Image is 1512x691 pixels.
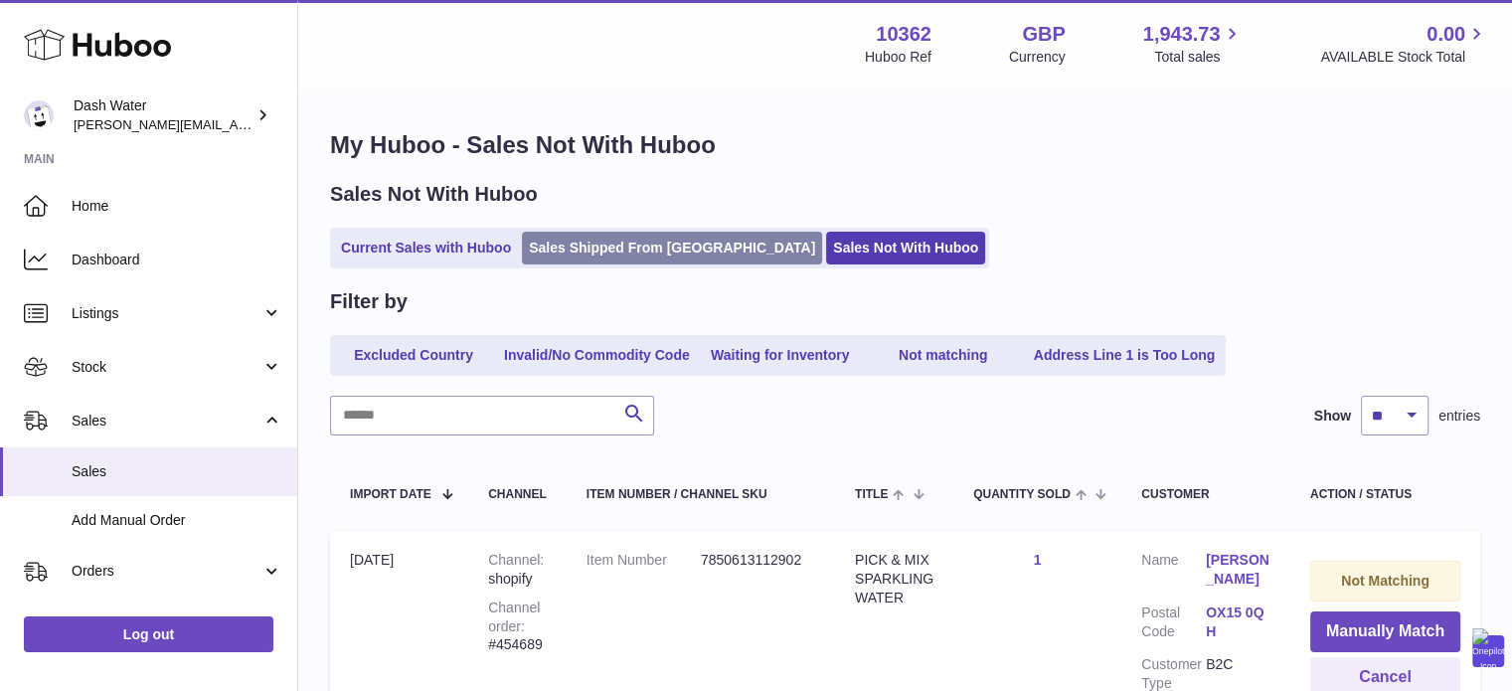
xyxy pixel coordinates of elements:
[72,511,282,530] span: Add Manual Order
[72,412,261,431] span: Sales
[24,616,273,652] a: Log out
[74,116,399,132] span: [PERSON_NAME][EMAIL_ADDRESS][DOMAIN_NAME]
[1141,551,1206,594] dt: Name
[1143,21,1244,67] a: 1,943.73 Total sales
[876,21,931,48] strong: 10362
[72,562,261,581] span: Orders
[72,304,261,323] span: Listings
[330,129,1480,161] h1: My Huboo - Sales Not With Huboo
[864,339,1023,372] a: Not matching
[1154,48,1243,67] span: Total sales
[334,232,518,264] a: Current Sales with Huboo
[488,552,544,568] strong: Channel
[24,100,54,130] img: james@dash-water.com
[855,551,933,607] div: PICK & MIX SPARKLING WATER
[350,488,431,501] span: Import date
[1022,21,1065,48] strong: GBP
[1320,21,1488,67] a: 0.00 AVAILABLE Stock Total
[587,488,815,501] div: Item Number / Channel SKU
[522,232,822,264] a: Sales Shipped From [GEOGRAPHIC_DATA]
[72,358,261,377] span: Stock
[1143,21,1221,48] span: 1,943.73
[72,197,282,216] span: Home
[330,181,538,208] h2: Sales Not With Huboo
[973,488,1071,501] span: Quantity Sold
[1320,48,1488,67] span: AVAILABLE Stock Total
[330,288,408,315] h2: Filter by
[826,232,985,264] a: Sales Not With Huboo
[701,339,860,372] a: Waiting for Inventory
[1206,604,1270,641] a: OX15 0QH
[1141,488,1270,501] div: Customer
[1027,339,1223,372] a: Address Line 1 is Too Long
[1009,48,1066,67] div: Currency
[865,48,931,67] div: Huboo Ref
[72,251,282,269] span: Dashboard
[488,488,547,501] div: Channel
[1310,611,1460,652] button: Manually Match
[1341,573,1429,589] strong: Not Matching
[1438,407,1480,426] span: entries
[1427,21,1465,48] span: 0.00
[72,462,282,481] span: Sales
[334,339,493,372] a: Excluded Country
[488,551,547,589] div: shopify
[1034,552,1042,568] a: 1
[74,96,252,134] div: Dash Water
[1141,604,1206,646] dt: Postal Code
[497,339,697,372] a: Invalid/No Commodity Code
[587,551,701,570] dt: Item Number
[855,488,888,501] span: Title
[701,551,815,570] dd: 7850613112902
[488,600,540,634] strong: Channel order
[1310,488,1460,501] div: Action / Status
[1314,407,1351,426] label: Show
[1206,551,1270,589] a: [PERSON_NAME]
[488,599,547,655] div: #454689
